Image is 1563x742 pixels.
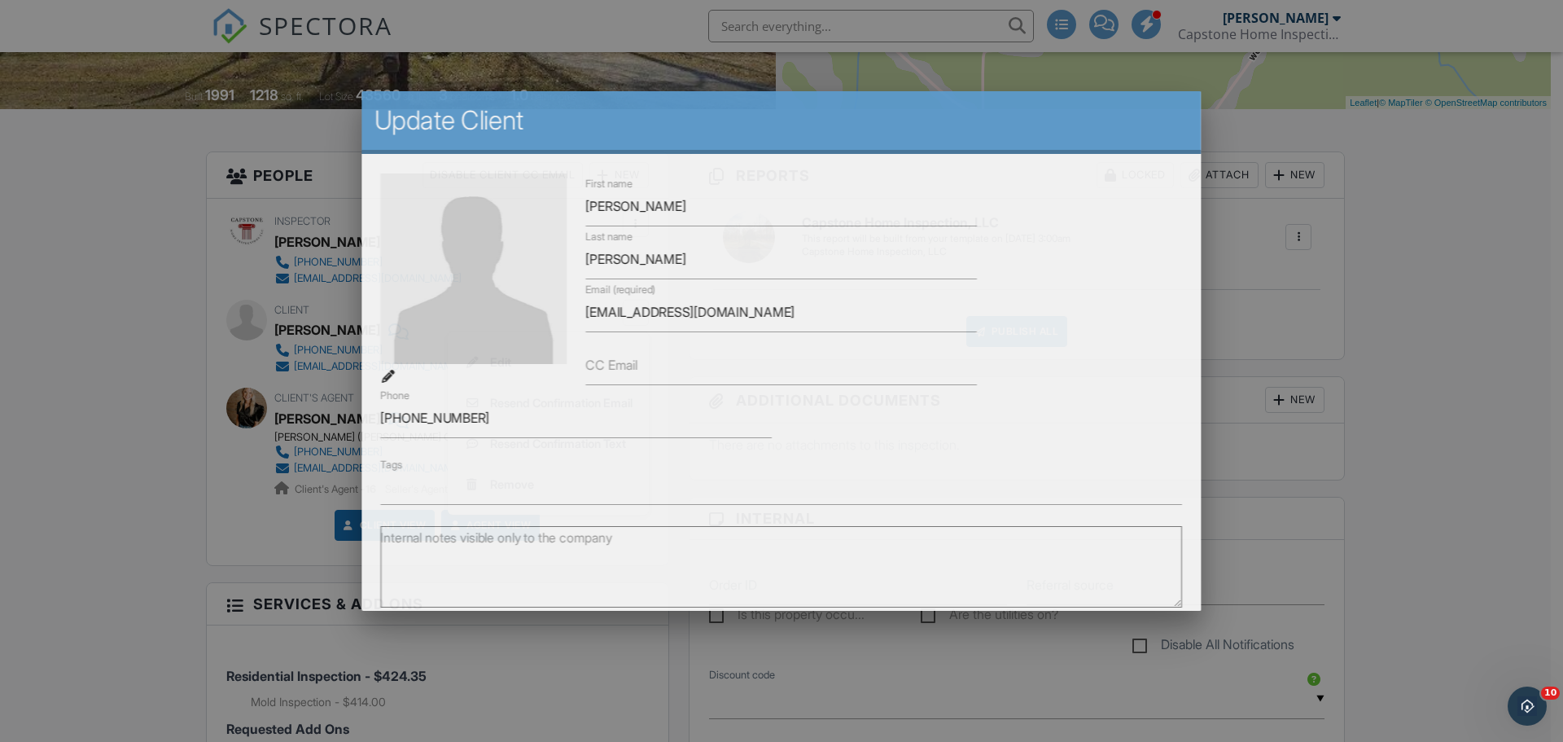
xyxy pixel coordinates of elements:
[586,356,637,374] label: CC Email
[586,230,633,244] label: Last name
[1541,687,1560,700] span: 10
[374,104,1189,137] h2: Update Client
[381,459,402,471] label: Tags
[381,173,567,364] img: default-user-f0147aede5fd5fa78ca7ade42f37bd4542148d508eef1c3d3ea960f66861d68b.jpg
[586,283,656,297] label: Email (required)
[381,529,612,547] label: Internal notes visible only to the company
[381,389,409,403] label: Phone
[586,177,633,191] label: First name
[1508,687,1547,726] iframe: Intercom live chat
